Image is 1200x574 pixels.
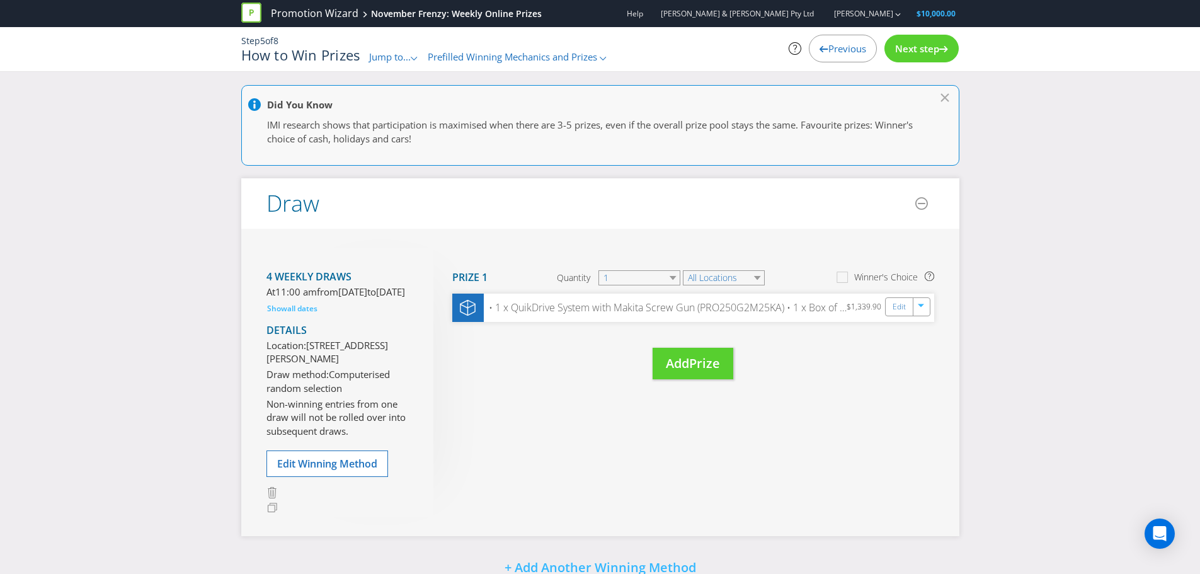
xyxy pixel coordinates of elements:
span: Step [241,35,260,47]
button: Edit Winning Method [266,451,388,477]
span: Show [267,303,287,314]
span: Next step [895,42,939,55]
span: of [265,35,273,47]
button: AddPrize [653,348,733,380]
span: Computerised random selection [266,368,390,394]
h4: Details [266,325,414,336]
a: [PERSON_NAME] [821,8,893,19]
h4: Prize 1 [452,272,488,284]
span: 8 [273,35,278,47]
h4: 4 weekly draws [266,272,414,283]
span: to [367,285,376,298]
span: Edit Winning Method [277,457,377,471]
span: Location: [266,339,306,352]
div: • 1 x QuikDrive System with Makita Screw Gun (PRO250G2M25KA) • 1 x Box of QuikDrive Subfloor Scre... [484,301,847,315]
div: Open Intercom Messenger [1145,519,1175,549]
span: Quantity [557,272,590,284]
span: [STREET_ADDRESS][PERSON_NAME] [266,339,388,365]
span: all dates [287,303,317,314]
h2: Draw [266,191,319,216]
span: At [266,285,275,298]
span: Jump to... [369,50,411,63]
span: $10,000.00 [917,8,956,19]
div: $1,339.90 [847,300,885,316]
span: Previous [828,42,866,55]
span: 11:00 am [275,285,317,298]
span: 5 [260,35,265,47]
button: Showall dates [266,302,318,315]
span: [DATE] [376,285,405,298]
span: Prefilled Winning Mechanics and Prizes [428,50,597,63]
span: Add [666,355,689,372]
a: Help [627,8,643,19]
a: Edit [893,300,906,314]
p: IMI research shows that participation is maximised when there are 3-5 prizes, even if the overall... [267,118,921,146]
h1: How to Win Prizes [241,47,360,62]
a: Promotion Wizard [271,6,358,21]
span: Draw method: [266,368,329,381]
div: November Frenzy: Weekly Online Prizes [371,8,542,20]
span: from [317,285,338,298]
span: [PERSON_NAME] & [PERSON_NAME] Pty Ltd [661,8,814,19]
div: Winner's Choice [854,271,918,284]
p: Non-winning entries from one draw will not be rolled over into subsequent draws. [266,398,414,438]
span: Prize [689,355,720,372]
span: [DATE] [338,285,367,298]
